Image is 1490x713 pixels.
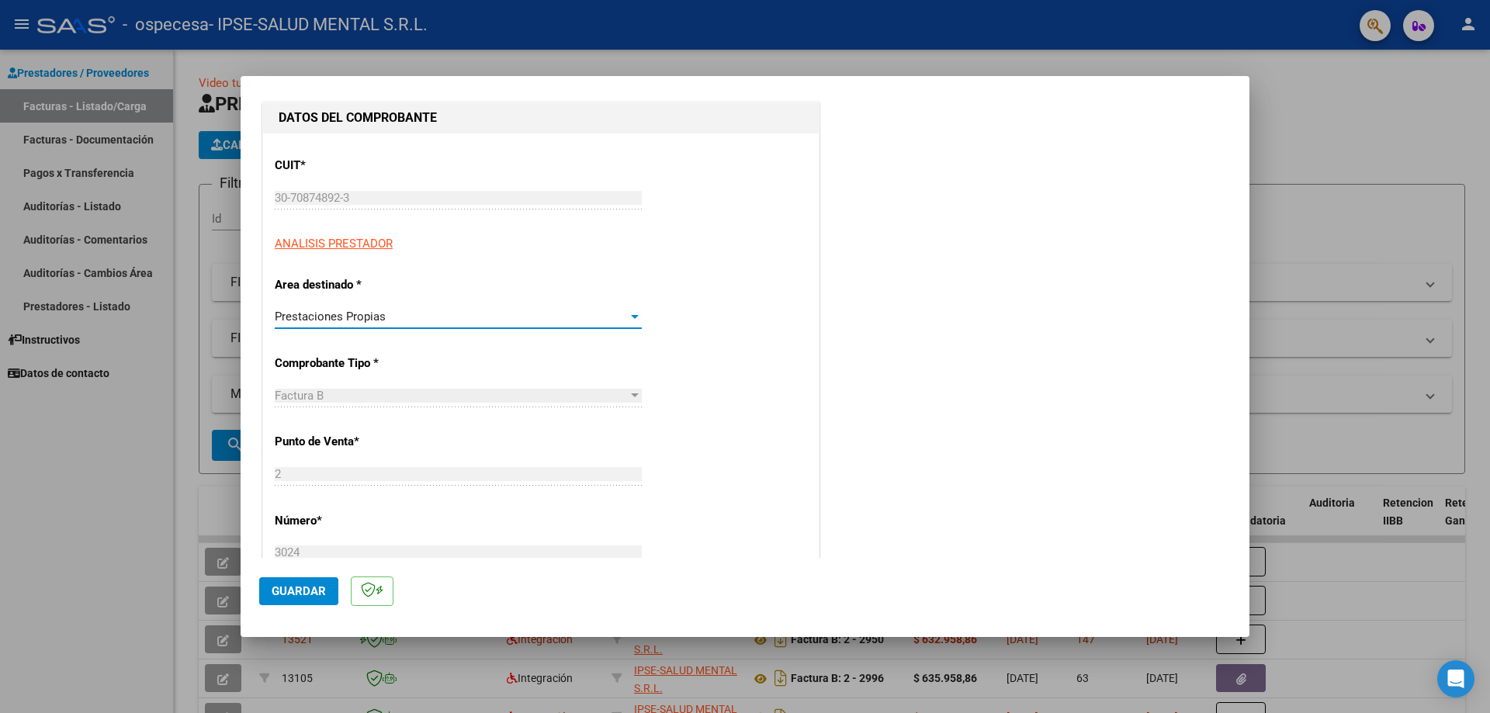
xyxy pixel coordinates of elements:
[279,110,437,125] strong: DATOS DEL COMPROBANTE
[275,157,435,175] p: CUIT
[275,389,324,403] span: Factura B
[275,237,393,251] span: ANALISIS PRESTADOR
[259,577,338,605] button: Guardar
[1437,660,1474,697] div: Open Intercom Messenger
[275,355,435,372] p: Comprobante Tipo *
[275,433,435,451] p: Punto de Venta
[275,310,386,324] span: Prestaciones Propias
[272,584,326,598] span: Guardar
[275,276,435,294] p: Area destinado *
[275,512,435,530] p: Número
